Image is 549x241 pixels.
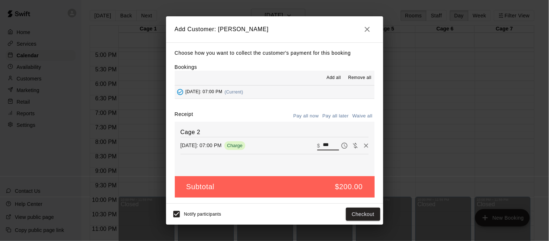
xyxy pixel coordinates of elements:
h5: Subtotal [186,182,215,192]
button: Checkout [346,208,380,221]
p: $ [317,142,320,149]
label: Bookings [175,64,197,70]
span: (Current) [225,90,244,95]
button: Waive all [351,111,375,122]
button: Pay all now [292,111,321,122]
span: Notify participants [184,212,221,217]
h6: Cage 2 [181,128,369,137]
button: Add all [322,72,345,84]
button: Remove all [345,72,374,84]
h2: Add Customer: [PERSON_NAME] [166,16,383,42]
button: Remove [361,140,372,151]
label: Receipt [175,111,193,122]
p: Choose how you want to collect the customer's payment for this booking [175,49,375,58]
span: Remove all [348,74,371,82]
span: Add all [327,74,341,82]
span: Charge [224,143,246,148]
p: [DATE]: 07:00 PM [181,142,222,149]
button: Pay all later [321,111,351,122]
span: [DATE]: 07:00 PM [186,90,223,95]
span: Pay later [339,142,350,148]
h5: $200.00 [335,182,363,192]
button: Added - Collect Payment [175,87,186,97]
button: Added - Collect Payment[DATE]: 07:00 PM(Current) [175,86,375,99]
span: Waive payment [350,142,361,148]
